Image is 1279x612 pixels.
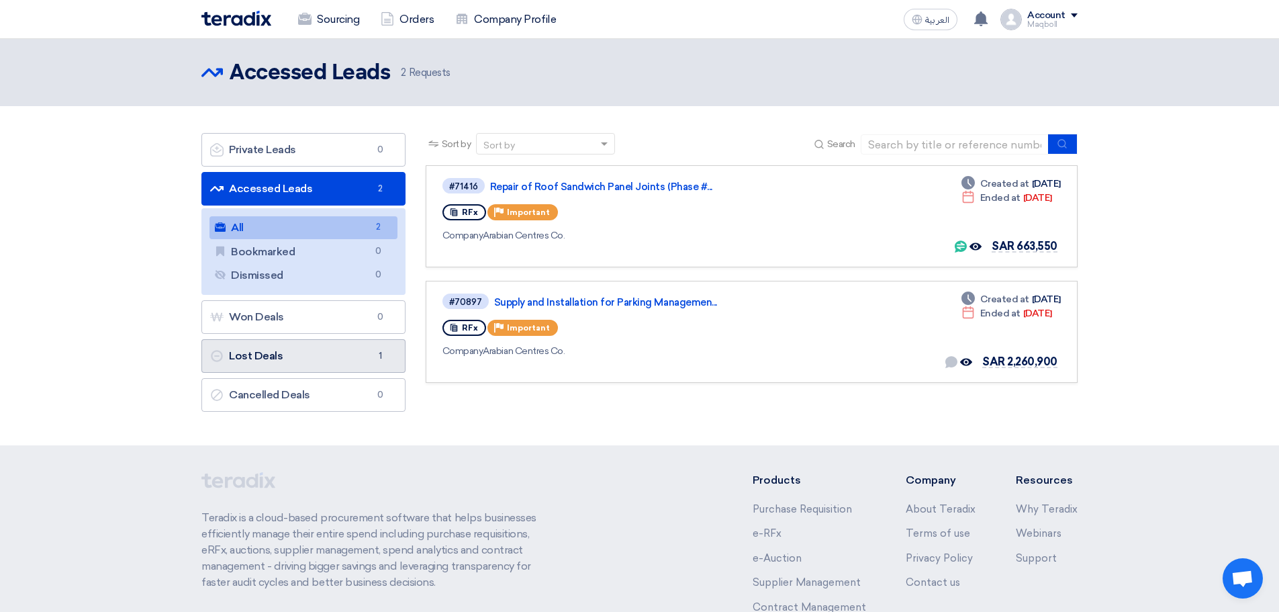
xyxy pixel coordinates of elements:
a: Sourcing [287,5,370,34]
div: Arabian Centres Co. [442,344,833,358]
div: Maqboll [1027,21,1078,28]
a: e-Auction [753,552,802,564]
a: Private Leads0 [201,133,406,167]
li: Products [753,472,866,488]
span: Search [827,137,855,151]
span: Ended at [980,191,1021,205]
img: Teradix logo [201,11,271,26]
span: RFx [462,208,478,217]
a: e-RFx [753,527,781,539]
span: 0 [373,143,389,157]
li: Company [906,472,976,488]
input: Search by title or reference number [861,134,1049,155]
div: #71416 [449,182,478,191]
button: العربية [904,9,957,30]
span: Important [507,208,550,217]
div: [DATE] [961,191,1052,205]
span: Created at [980,177,1029,191]
div: Arabian Centres Co. [442,228,828,243]
div: [DATE] [961,306,1052,320]
div: Open chat [1223,558,1263,599]
span: 2 [401,67,406,79]
a: All [209,216,397,239]
span: العربية [925,15,949,25]
span: 2 [371,220,387,234]
a: Lost Deals1 [201,339,406,373]
span: Important [507,323,550,333]
span: 0 [373,310,389,324]
span: Company [442,345,483,357]
div: Account [1027,10,1065,21]
a: Supplier Management [753,576,861,588]
div: [DATE] [961,292,1061,306]
a: Dismissed [209,264,397,287]
span: 0 [371,268,387,282]
a: Accessed Leads2 [201,172,406,206]
span: SAR 663,550 [992,240,1057,253]
div: #70897 [449,298,482,306]
a: Contact us [906,576,960,588]
a: Repair of Roof Sandwich Panel Joints (Phase #... [490,181,826,193]
span: RFx [462,323,478,333]
a: Won Deals0 [201,300,406,334]
p: Teradix is a cloud-based procurement software that helps businesses efficiently manage their enti... [201,510,552,591]
span: 0 [373,388,389,402]
a: Company Profile [444,5,567,34]
span: Requests [401,65,451,81]
a: Support [1016,552,1057,564]
img: profile_test.png [1000,9,1022,30]
a: Cancelled Deals0 [201,378,406,412]
a: Why Teradix [1016,503,1078,515]
span: 1 [373,349,389,363]
span: Created at [980,292,1029,306]
span: Ended at [980,306,1021,320]
span: Sort by [442,137,471,151]
span: 2 [373,182,389,195]
li: Resources [1016,472,1078,488]
div: [DATE] [961,177,1061,191]
a: Supply and Installation for Parking Managemen... [494,296,830,308]
a: Orders [370,5,444,34]
a: Privacy Policy [906,552,973,564]
span: SAR 2,260,900 [982,355,1057,368]
span: Company [442,230,483,241]
a: Purchase Requisition [753,503,852,515]
h2: Accessed Leads [230,60,390,87]
a: Webinars [1016,527,1061,539]
a: Bookmarked [209,241,397,263]
a: Terms of use [906,527,970,539]
div: Sort by [483,138,515,152]
a: About Teradix [906,503,976,515]
span: 0 [371,245,387,259]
